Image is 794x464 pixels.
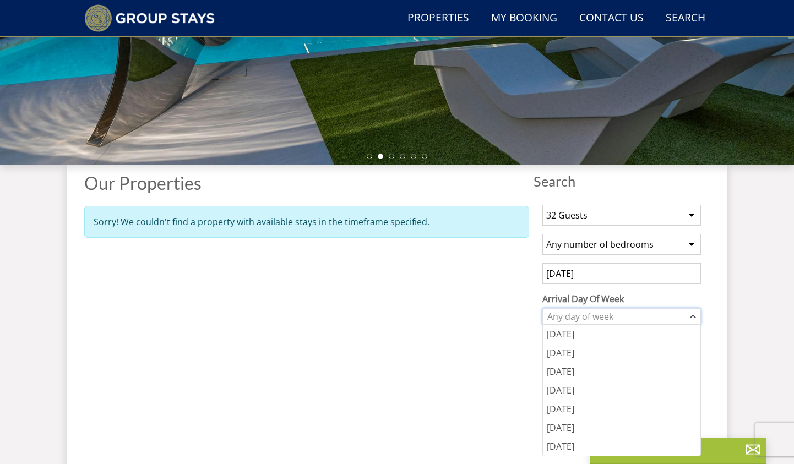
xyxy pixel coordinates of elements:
div: [DATE] [543,437,700,456]
img: Group Stays [84,4,215,32]
div: [DATE] [543,381,700,400]
div: Combobox [542,308,701,325]
label: Arrival Day Of Week [542,292,701,305]
div: [DATE] [543,325,700,343]
a: Search [661,6,710,31]
div: [DATE] [543,362,700,381]
a: Properties [403,6,474,31]
div: [DATE] [543,400,700,418]
div: [DATE] [543,418,700,437]
span: Search [534,173,710,189]
input: Arrival Date [542,263,701,284]
a: Contact Us [575,6,648,31]
div: [DATE] [543,343,700,362]
div: Sorry! We couldn't find a property with available stays in the timeframe specified. [84,206,529,238]
div: Any day of week [545,310,687,323]
h1: Our Properties [84,173,529,193]
a: My Booking [487,6,562,31]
